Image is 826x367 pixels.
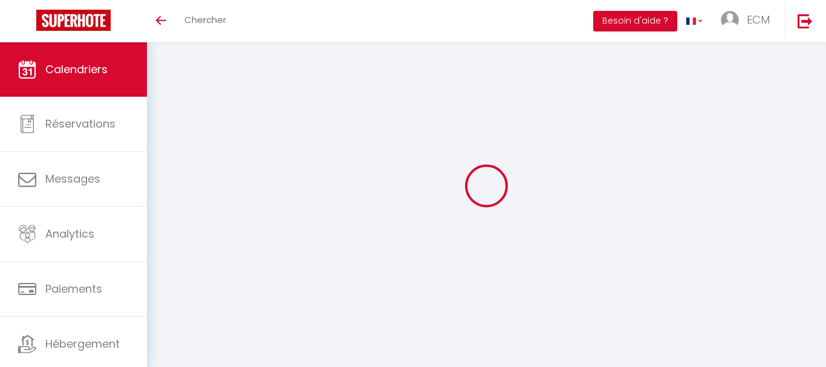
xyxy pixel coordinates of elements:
[184,13,226,26] span: Chercher
[798,13,813,28] img: logout
[593,11,677,31] button: Besoin d'aide ?
[747,12,770,27] span: ECM
[45,116,115,131] span: Réservations
[45,62,108,77] span: Calendriers
[36,10,111,31] img: Super Booking
[45,336,120,351] span: Hébergement
[45,226,94,241] span: Analytics
[45,171,100,186] span: Messages
[45,281,102,296] span: Paiements
[721,11,739,29] img: ...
